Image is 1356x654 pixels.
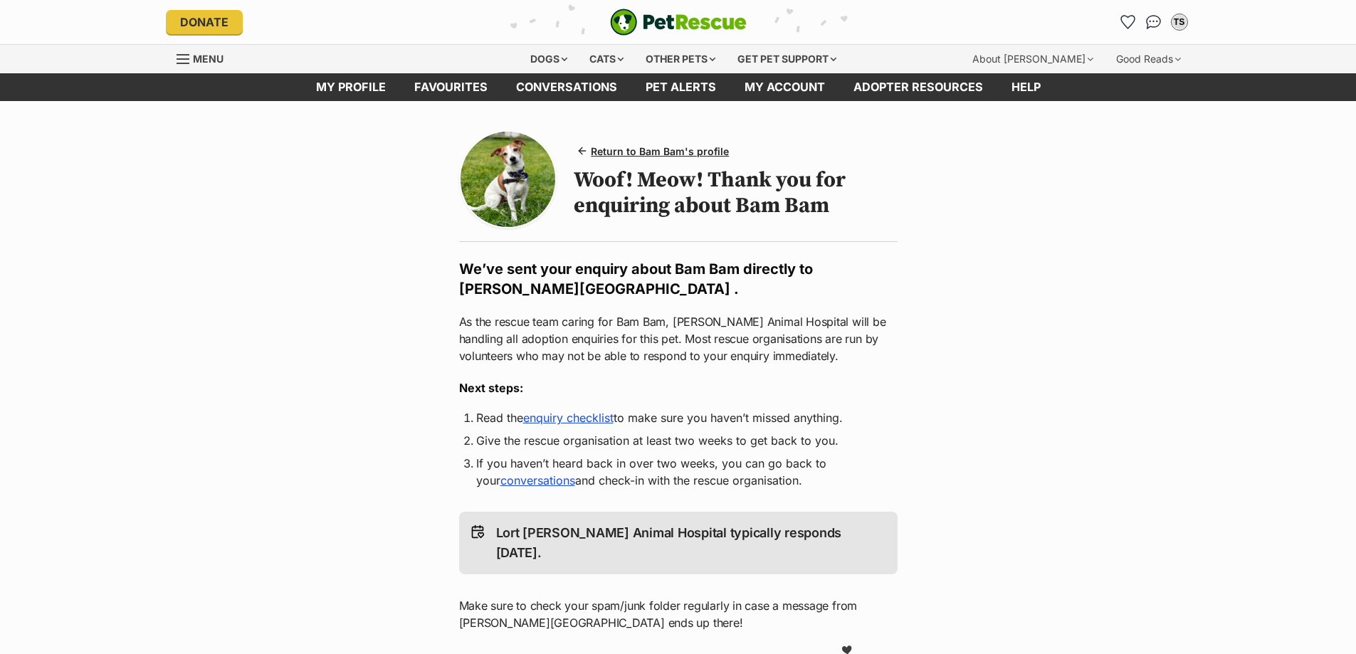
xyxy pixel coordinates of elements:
a: Conversations [1142,11,1165,33]
a: Help [997,73,1055,101]
li: Read the to make sure you haven’t missed anything. [476,409,881,426]
a: PetRescue [610,9,747,36]
img: logo-e224e6f780fb5917bec1dbf3a21bbac754714ae5b6737aabdf751b685950b380.svg [610,9,747,36]
li: If you haven’t heard back in over two weeks, you can go back to your and check-in with the rescue... [476,455,881,489]
a: conversations [500,473,575,487]
a: My profile [302,73,400,101]
p: As the rescue team caring for Bam Bam, [PERSON_NAME] Animal Hospital will be handling all adoptio... [459,313,898,364]
div: About [PERSON_NAME] [962,45,1103,73]
a: Donate [166,10,243,34]
button: My account [1168,11,1191,33]
span: Return to Bam Bam's profile [591,144,729,159]
a: Menu [177,45,233,70]
li: Give the rescue organisation at least two weeks to get back to you. [476,432,881,449]
div: Get pet support [727,45,846,73]
div: Good Reads [1106,45,1191,73]
div: TS [1172,15,1187,29]
img: chat-41dd97257d64d25036548639549fe6c8038ab92f7586957e7f3b1b290dea8141.svg [1146,15,1161,29]
a: conversations [502,73,631,101]
h3: Next steps: [459,379,898,396]
img: Photo of Bam Bam [461,132,556,227]
h2: We’ve sent your enquiry about Bam Bam directly to [PERSON_NAME][GEOGRAPHIC_DATA] . [459,259,898,299]
h1: Woof! Meow! Thank you for enquiring about Bam Bam [574,167,897,218]
div: Dogs [520,45,577,73]
div: Cats [579,45,634,73]
span: Menu [193,53,224,65]
a: Return to Bam Bam's profile [574,141,735,162]
a: enquiry checklist [523,411,614,425]
p: Lort [PERSON_NAME] Animal Hospital typically responds [DATE]. [496,523,886,563]
a: Favourites [1117,11,1140,33]
div: Other pets [636,45,725,73]
a: Favourites [400,73,502,101]
a: Adopter resources [839,73,997,101]
ul: Account quick links [1117,11,1191,33]
p: Make sure to check your spam/junk folder regularly in case a message from [PERSON_NAME][GEOGRAPHI... [459,597,898,631]
a: Pet alerts [631,73,730,101]
a: My account [730,73,839,101]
